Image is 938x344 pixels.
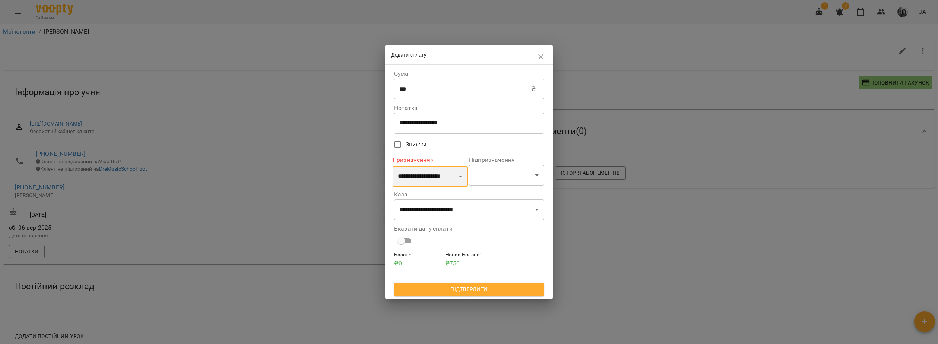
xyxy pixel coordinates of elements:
[394,251,442,259] h6: Баланс :
[531,85,536,94] p: ₴
[445,251,493,259] h6: Новий Баланс :
[394,71,544,77] label: Сума
[406,140,427,149] span: Знижки
[394,283,544,296] button: Підтвердити
[393,156,468,164] label: Призначення
[391,52,427,58] span: Додати сплату
[394,226,544,232] label: Вказати дату сплати
[394,259,442,268] p: ₴ 0
[394,105,544,111] label: Нотатка
[394,192,544,198] label: Каса
[469,157,544,163] label: Підпризначення
[400,285,538,294] span: Підтвердити
[445,259,493,268] p: ₴ 750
